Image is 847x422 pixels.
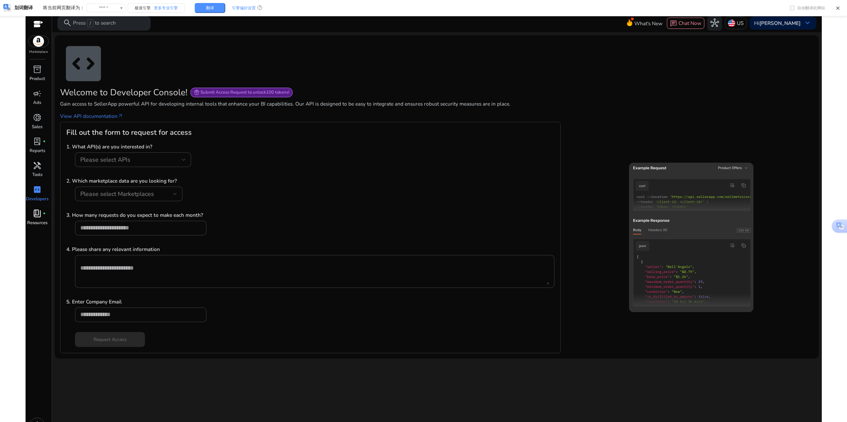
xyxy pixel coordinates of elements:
span: code_blocks [60,41,107,87]
p: 3. How many requests do you expect to make each month? [66,211,554,219]
span: Please select Marketplaces [80,190,154,198]
b: [PERSON_NAME] [759,20,801,27]
p: Tools [32,172,42,178]
span: chat [670,20,677,27]
span: fiber_manual_record [43,140,46,143]
p: Product [30,76,45,82]
a: inventory_2Product [26,64,49,88]
b: 100 tokens! [266,89,289,95]
h3: Fill out the form to request for access [66,128,554,137]
span: campaign [33,89,41,98]
a: book_4fiber_manual_recordResources [26,208,49,232]
span: code_blocks [33,185,41,194]
span: lab_profile [33,137,41,146]
span: handyman [33,161,41,170]
span: / [87,19,94,27]
img: us.svg [728,20,735,27]
p: Sales [32,124,42,130]
span: book_4 [33,209,41,218]
a: handymanTools [26,160,49,184]
h2: Welcome to Developer Console! [60,87,187,98]
span: keyboard_arrow_down [803,19,812,27]
button: chatChat Now [667,18,704,29]
p: Developers [26,196,48,203]
p: Gain access to SellerApp powerful API for developing internal tools that enhance your BI capabili... [60,100,813,108]
a: campaignAds [26,88,49,112]
img: amazon.svg [29,36,48,47]
span: What's New [634,18,663,29]
span: Chat Now [678,20,701,27]
p: 5. Enter Company Email [66,298,554,305]
span: Please select APIs [80,156,130,164]
button: hub [707,16,722,31]
span: arrow_outward [117,113,123,119]
p: 1. What API(s) are you interested in? [66,143,554,150]
a: View API documentationarrow_outward [60,112,123,120]
a: donut_smallSales [26,112,49,136]
p: Hi [754,21,801,26]
span: hub [710,19,719,27]
p: Reports [30,148,45,154]
a: lab_profilefiber_manual_recordReports [26,136,49,160]
p: Marketplace [29,49,48,54]
span: inventory_2 [33,65,41,74]
p: 4. Please share any relevant information [66,245,554,253]
p: Resources [27,220,47,226]
p: Press to search [73,19,116,27]
span: featured_seasonal_and_gifts [194,90,200,96]
span: fiber_manual_record [43,212,46,215]
span: search [63,19,72,27]
p: Ads [33,100,41,106]
p: 2. Which marketplace data are you looking for? [66,177,554,185]
a: code_blocksDevelopers [26,184,49,208]
span: donut_small [33,113,41,122]
p: US [737,17,743,29]
span: Submit Access Request to unlock [200,90,289,96]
